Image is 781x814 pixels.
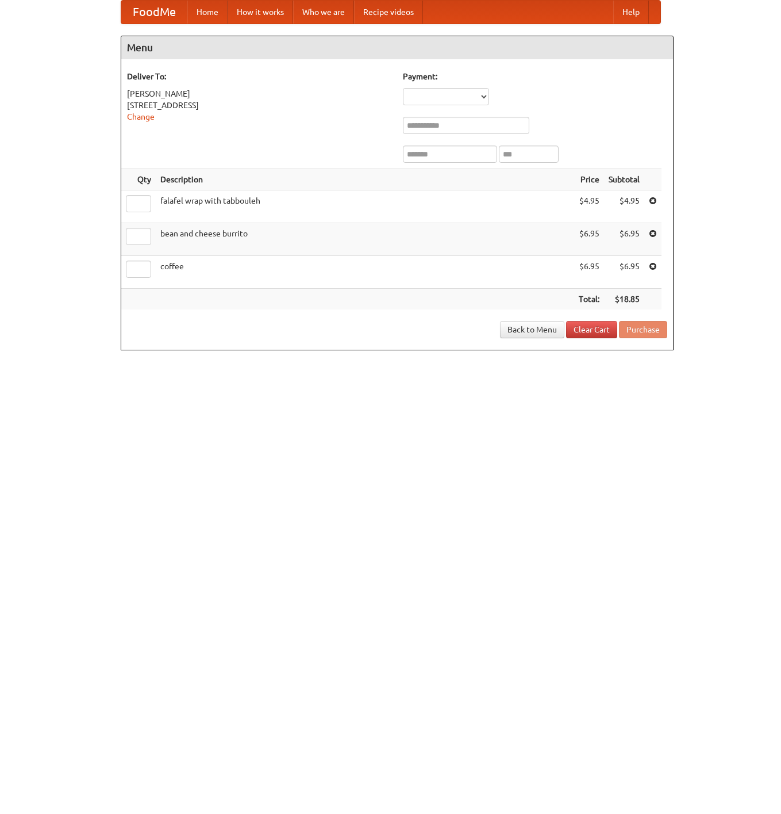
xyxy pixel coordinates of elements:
[574,223,604,256] td: $6.95
[613,1,649,24] a: Help
[403,71,667,82] h5: Payment:
[500,321,564,338] a: Back to Menu
[574,169,604,190] th: Price
[127,88,391,100] div: [PERSON_NAME]
[604,190,644,223] td: $4.95
[187,1,228,24] a: Home
[604,169,644,190] th: Subtotal
[574,289,604,310] th: Total:
[566,321,617,338] a: Clear Cart
[127,71,391,82] h5: Deliver To:
[156,169,574,190] th: Description
[604,223,644,256] td: $6.95
[293,1,354,24] a: Who we are
[354,1,423,24] a: Recipe videos
[156,190,574,223] td: falafel wrap with tabbouleh
[156,256,574,289] td: coffee
[121,169,156,190] th: Qty
[574,190,604,223] td: $4.95
[121,36,673,59] h4: Menu
[619,321,667,338] button: Purchase
[604,289,644,310] th: $18.85
[127,100,391,111] div: [STREET_ADDRESS]
[156,223,574,256] td: bean and cheese burrito
[121,1,187,24] a: FoodMe
[127,112,155,121] a: Change
[604,256,644,289] td: $6.95
[574,256,604,289] td: $6.95
[228,1,293,24] a: How it works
